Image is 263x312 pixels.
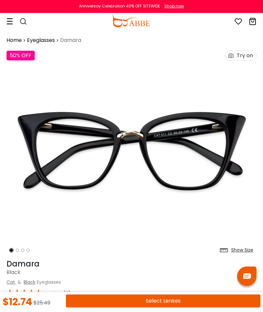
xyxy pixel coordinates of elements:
[79,3,160,9] div: Anniversay Celebration 40% OFF SITEWIDE
[6,36,22,44] a: Home
[66,294,260,307] button: Select Lenses
[27,36,55,44] a: Eyeglasses
[243,273,251,279] img: chat
[6,279,15,285] a: Cat
[161,3,184,9] a: Shop now
[6,47,257,256] img: Damara Black Acetate , Metal Eyeglasses , Fashion , SpringHinges , UniversalBridgeFit Frames from...
[33,297,50,307] div: $25.49
[60,36,81,44] span: Damara
[164,3,184,9] div: Shop now
[24,279,35,285] a: Black
[231,247,253,253] div: Show Size
[6,268,20,276] span: Black
[16,279,22,285] span: &
[45,290,71,296] span: Reviews(9)
[3,297,32,307] div: $12.74
[112,16,150,27] img: abbeglasses.com
[6,51,35,60] div: 50% OFF
[6,259,257,269] h1: Damara
[237,51,253,60] div: Try on
[37,279,61,285] span: Eyeglasses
